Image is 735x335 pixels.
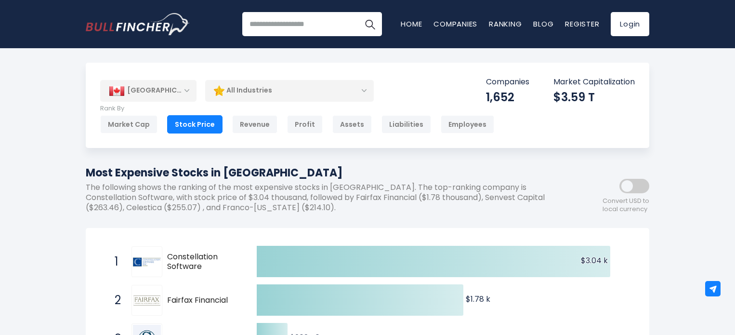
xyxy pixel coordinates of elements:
[232,115,277,134] div: Revenue
[441,115,494,134] div: Employees
[486,90,529,105] div: 1,652
[489,19,522,29] a: Ranking
[433,19,477,29] a: Companies
[110,254,119,270] span: 1
[287,115,323,134] div: Profit
[581,255,608,266] text: $3.04 k
[205,80,374,102] div: All Industries
[486,77,529,87] p: Companies
[565,19,599,29] a: Register
[86,13,189,35] a: Go to homepage
[133,295,161,306] img: Fairfax Financial
[553,77,635,87] p: Market Capitalization
[133,257,161,266] img: Constellation Software
[167,115,223,134] div: Stock Price
[401,19,422,29] a: Home
[466,294,490,305] text: $1.78 k
[332,115,372,134] div: Assets
[110,292,119,308] span: 2
[553,90,635,105] div: $3.59 T
[86,165,563,181] h1: Most Expensive Stocks in [GEOGRAPHIC_DATA]
[381,115,431,134] div: Liabilities
[167,252,240,272] span: Constellation Software
[603,197,649,214] span: Convert USD to local currency
[100,105,494,113] p: Rank By
[358,12,382,36] button: Search
[100,115,157,134] div: Market Cap
[611,12,649,36] a: Login
[86,183,563,213] p: The following shows the ranking of the most expensive stocks in [GEOGRAPHIC_DATA]. The top-rankin...
[86,13,190,35] img: Bullfincher logo
[100,80,197,101] div: [GEOGRAPHIC_DATA]
[533,19,553,29] a: Blog
[167,295,240,306] span: Fairfax Financial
